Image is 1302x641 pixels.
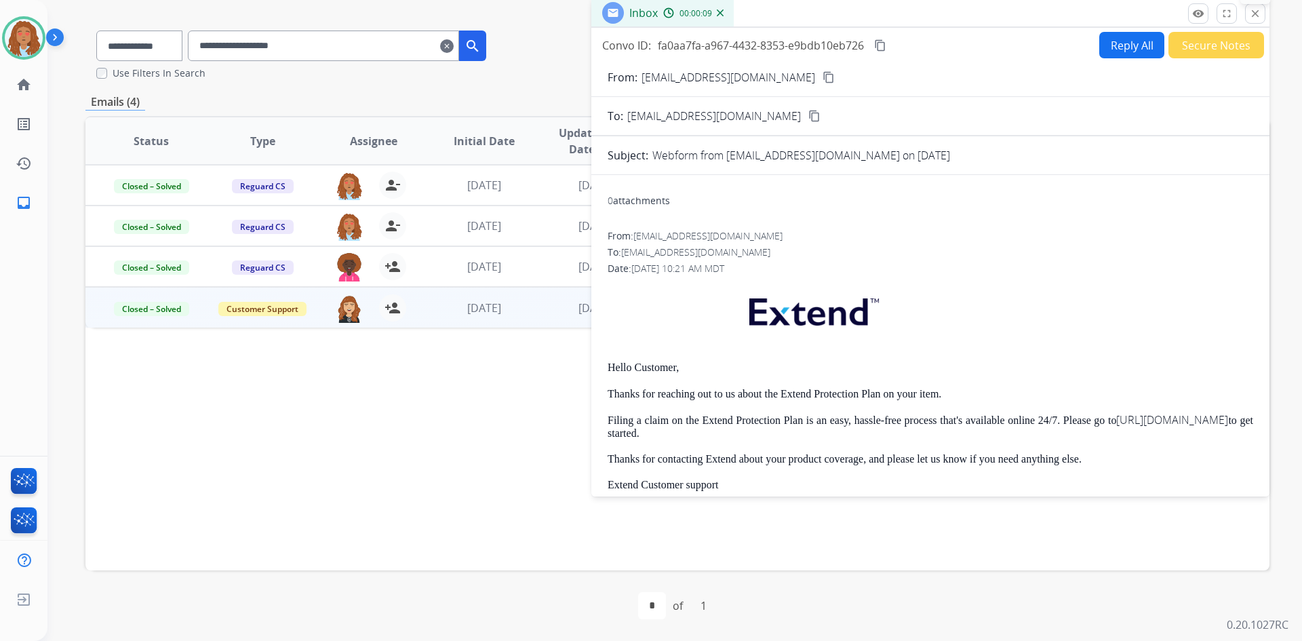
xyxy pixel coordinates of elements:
[465,38,481,54] mat-icon: search
[5,19,43,57] img: avatar
[1227,617,1288,633] p: 0.20.1027RC
[608,108,623,124] p: To:
[633,229,783,242] span: [EMAIL_ADDRESS][DOMAIN_NAME]
[467,259,501,274] span: [DATE]
[608,246,1253,259] div: To:
[629,5,658,20] span: Inbox
[350,133,397,149] span: Assignee
[440,38,454,54] mat-icon: clear
[631,262,724,275] span: [DATE] 10:21 AM MDT
[250,133,275,149] span: Type
[114,302,189,316] span: Closed – Solved
[384,300,401,316] mat-icon: person_add
[16,116,32,132] mat-icon: list_alt
[608,194,670,208] div: attachments
[578,300,612,315] span: [DATE]
[608,388,1253,400] p: Thanks for reaching out to us about the Extend Protection Plan on your item.
[608,479,1253,491] p: Extend Customer support
[336,253,363,281] img: agent-avatar
[384,258,401,275] mat-icon: person_add
[658,38,864,53] span: fa0aa7fa-a967-4432-8353-e9bdb10eb726
[16,155,32,172] mat-icon: history
[114,179,189,193] span: Closed – Solved
[652,147,950,163] p: Webform from [EMAIL_ADDRESS][DOMAIN_NAME] on [DATE]
[114,260,189,275] span: Closed – Solved
[608,453,1253,465] p: Thanks for contacting Extend about your product coverage, and please let us know if you need anyt...
[808,110,821,122] mat-icon: content_copy
[608,362,1253,374] p: Hello Customer,
[608,414,1253,440] p: Filing a claim on the Extend Protection Plan is an easy, hassle-free process that's available onl...
[608,229,1253,243] div: From:
[384,177,401,193] mat-icon: person_remove
[218,302,307,316] span: Customer Support
[232,220,294,234] span: Reguard CS
[642,69,815,85] p: [EMAIL_ADDRESS][DOMAIN_NAME]
[114,220,189,234] span: Closed – Solved
[602,37,651,54] p: Convo ID:
[578,178,612,193] span: [DATE]
[467,178,501,193] span: [DATE]
[467,218,501,233] span: [DATE]
[1116,412,1228,427] a: [URL][DOMAIN_NAME]
[621,246,770,258] span: [EMAIL_ADDRESS][DOMAIN_NAME]
[608,147,648,163] p: Subject:
[85,94,145,111] p: Emails (4)
[690,592,717,619] div: 1
[232,260,294,275] span: Reguard CS
[551,125,613,157] span: Updated Date
[1099,32,1164,58] button: Reply All
[384,218,401,234] mat-icon: person_remove
[1192,7,1204,20] mat-icon: remove_red_eye
[874,39,886,52] mat-icon: content_copy
[673,598,683,614] div: of
[16,77,32,93] mat-icon: home
[679,8,712,19] span: 00:00:09
[1168,32,1264,58] button: Secure Notes
[467,300,501,315] span: [DATE]
[454,133,515,149] span: Initial Date
[823,71,835,83] mat-icon: content_copy
[608,262,1253,275] div: Date:
[336,172,363,200] img: agent-avatar
[1221,7,1233,20] mat-icon: fullscreen
[336,294,363,323] img: agent-avatar
[608,194,613,207] span: 0
[608,69,637,85] p: From:
[578,218,612,233] span: [DATE]
[1245,3,1265,24] button: Close
[578,259,612,274] span: [DATE]
[16,195,32,211] mat-icon: inbox
[627,108,801,124] span: [EMAIL_ADDRESS][DOMAIN_NAME]
[232,179,294,193] span: Reguard CS
[732,282,892,336] img: extend.png
[134,133,169,149] span: Status
[1249,7,1261,20] mat-icon: close
[113,66,205,80] label: Use Filters In Search
[336,212,363,241] img: agent-avatar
